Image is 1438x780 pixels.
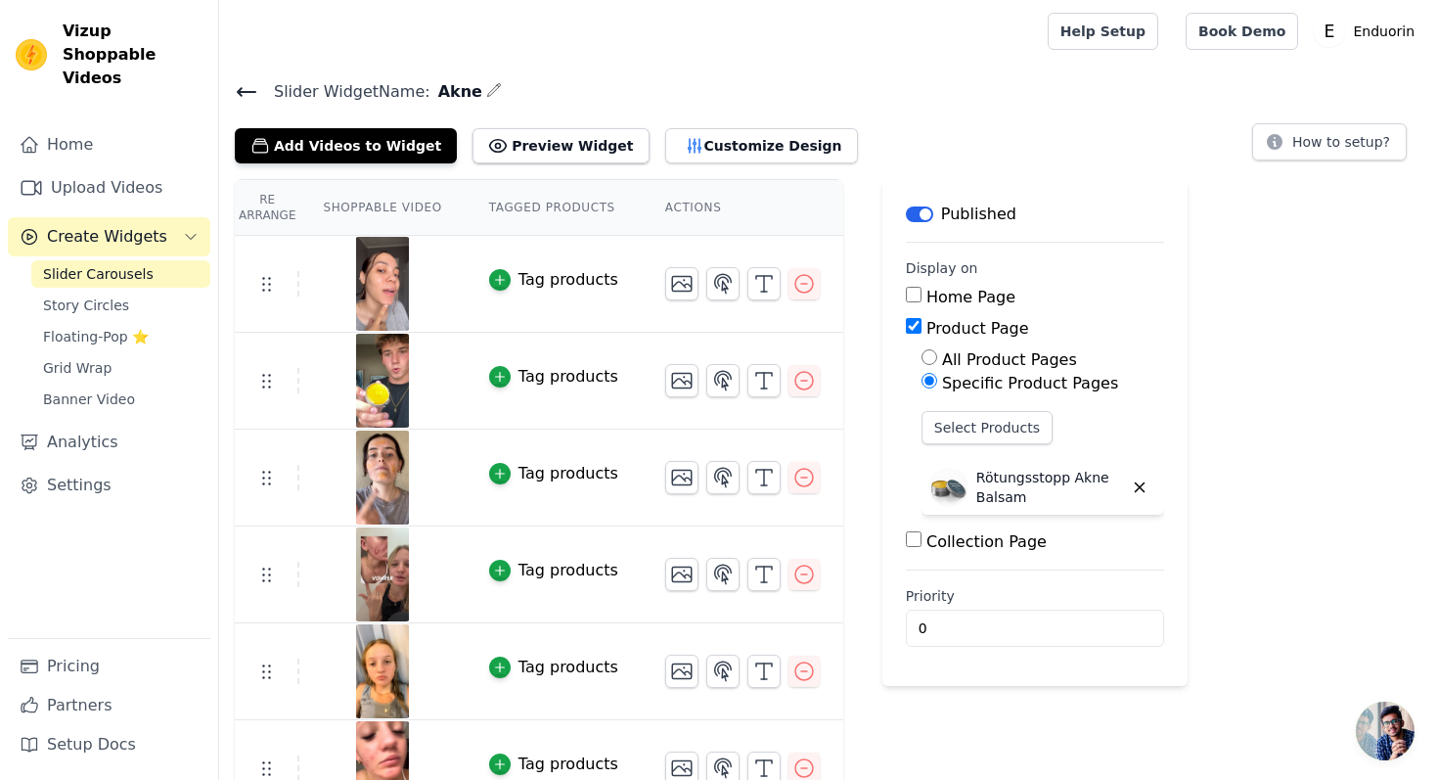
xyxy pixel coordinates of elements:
[518,753,618,776] div: Tag products
[489,559,618,582] button: Tag products
[31,260,210,288] a: Slider Carousels
[8,725,210,764] a: Setup Docs
[8,686,210,725] a: Partners
[8,466,210,505] a: Settings
[665,655,698,688] button: Change Thumbnail
[63,20,202,90] span: Vizup Shoppable Videos
[47,225,167,249] span: Create Widgets
[43,390,135,409] span: Banner Video
[31,354,210,382] a: Grid Wrap
[665,461,698,494] button: Change Thumbnail
[942,374,1118,392] label: Specific Product Pages
[665,558,698,591] button: Change Thumbnail
[518,365,618,389] div: Tag products
[518,656,618,679] div: Tag products
[1123,471,1156,504] button: Delete widget
[258,80,430,104] span: Slider Widget Name:
[430,80,482,104] span: Akne
[355,528,410,621] img: vizup-images-eac6.png
[1325,22,1335,41] text: E
[235,180,299,236] th: Re Arrange
[355,431,410,525] img: vizup-images-2bd6.png
[665,364,698,397] button: Change Thumbnail
[906,586,1164,606] label: Priority
[486,78,502,105] div: Edit Name
[299,180,465,236] th: Shoppable Video
[489,462,618,485] button: Tag products
[518,462,618,485] div: Tag products
[235,128,457,163] button: Add Videos to Widget
[355,334,410,428] img: vizup-images-012c.png
[926,319,1029,338] label: Product Page
[518,268,618,292] div: Tag products
[489,365,618,389] button: Tag products
[8,423,210,462] a: Analytics
[489,656,618,679] button: Tag products
[43,327,149,346] span: Floating-Pop ⭐
[642,180,843,236] th: Actions
[929,468,968,507] img: Rötungsstopp Akne Balsam
[1252,123,1407,161] button: How to setup?
[665,267,698,300] button: Change Thumbnail
[472,128,649,163] button: Preview Widget
[1252,137,1407,156] a: How to setup?
[518,559,618,582] div: Tag products
[489,753,618,776] button: Tag products
[8,217,210,256] button: Create Widgets
[1186,13,1298,50] a: Book Demo
[355,237,410,331] img: vizup-images-e34f.png
[466,180,642,236] th: Tagged Products
[942,350,1077,369] label: All Product Pages
[43,296,129,315] span: Story Circles
[31,323,210,350] a: Floating-Pop ⭐
[489,268,618,292] button: Tag products
[31,292,210,319] a: Story Circles
[16,39,47,70] img: Vizup
[665,128,858,163] button: Customize Design
[43,358,112,378] span: Grid Wrap
[1356,702,1415,760] div: Open chat
[926,288,1015,306] label: Home Page
[976,468,1123,507] p: Rötungsstopp Akne Balsam
[921,411,1053,444] button: Select Products
[8,125,210,164] a: Home
[941,203,1016,226] p: Published
[8,647,210,686] a: Pricing
[906,258,978,278] legend: Display on
[926,532,1047,551] label: Collection Page
[355,624,410,718] img: vizup-images-993b.png
[1048,13,1158,50] a: Help Setup
[31,386,210,413] a: Banner Video
[1314,14,1422,49] button: E Enduorin
[1345,14,1422,49] p: Enduorin
[8,168,210,207] a: Upload Videos
[43,264,154,284] span: Slider Carousels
